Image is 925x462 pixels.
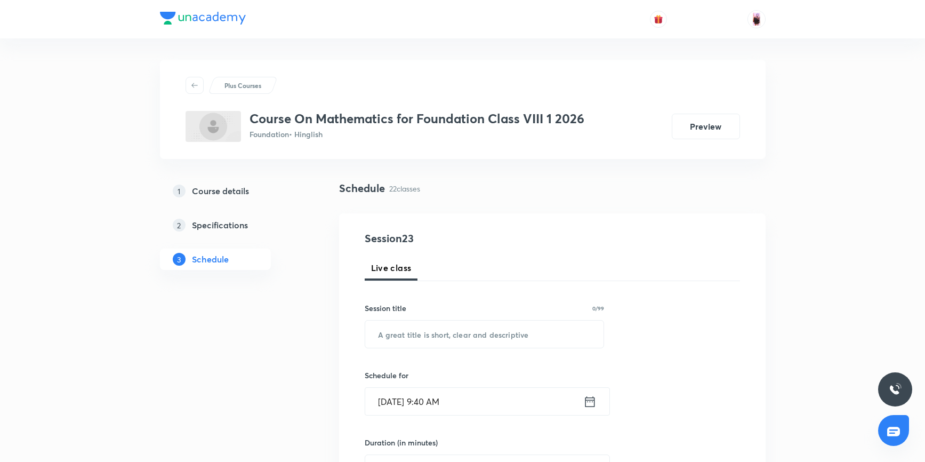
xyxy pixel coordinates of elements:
[173,219,186,232] p: 2
[389,183,420,194] p: 22 classes
[160,12,246,27] a: Company Logo
[250,129,584,140] p: Foundation • Hinglish
[250,111,584,126] h3: Course On Mathematics for Foundation Class VIII 1 2026
[365,370,605,381] h6: Schedule for
[650,11,667,28] button: avatar
[654,14,663,24] img: avatar
[365,302,406,314] h6: Session title
[160,214,305,236] a: 2Specifications
[365,230,559,246] h4: Session 23
[160,12,246,25] img: Company Logo
[592,306,604,311] p: 0/99
[365,321,604,348] input: A great title is short, clear and descriptive
[173,185,186,197] p: 1
[192,253,229,266] h5: Schedule
[889,383,902,396] img: ttu
[339,180,385,196] h4: Schedule
[173,253,186,266] p: 3
[747,10,766,28] img: Baishali Das
[192,219,248,232] h5: Specifications
[160,180,305,202] a: 1Course details
[365,437,438,448] h6: Duration (in minutes)
[224,81,261,90] p: Plus Courses
[186,111,241,142] img: E0557FCE-A5D9-4857-8995-901C2094D6D6_plus.png
[371,261,412,274] span: Live class
[192,185,249,197] h5: Course details
[672,114,740,139] button: Preview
